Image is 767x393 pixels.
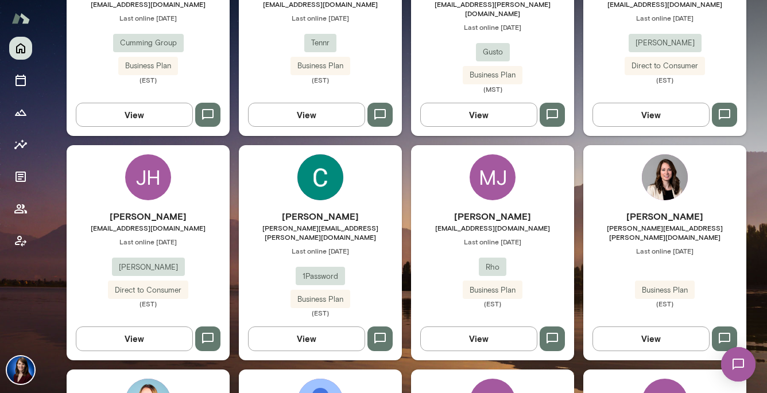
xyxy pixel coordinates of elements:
[470,154,516,200] div: MJ
[67,299,230,308] span: (EST)
[67,13,230,22] span: Last online [DATE]
[113,37,184,49] span: Cumming Group
[239,223,402,242] span: [PERSON_NAME][EMAIL_ADDRESS][PERSON_NAME][DOMAIN_NAME]
[411,237,574,246] span: Last online [DATE]
[9,69,32,92] button: Sessions
[476,46,510,58] span: Gusto
[304,37,336,49] span: Tennr
[76,326,193,351] button: View
[67,223,230,232] span: [EMAIL_ADDRESS][DOMAIN_NAME]
[463,285,522,296] span: Business Plan
[239,75,402,84] span: (EST)
[411,223,574,232] span: [EMAIL_ADDRESS][DOMAIN_NAME]
[290,294,350,305] span: Business Plan
[583,209,746,223] h6: [PERSON_NAME]
[11,7,30,29] img: Mento
[297,154,343,200] img: Colleen Connolly
[112,262,185,273] span: [PERSON_NAME]
[290,60,350,72] span: Business Plan
[9,165,32,188] button: Documents
[583,13,746,22] span: Last online [DATE]
[67,209,230,223] h6: [PERSON_NAME]
[239,13,402,22] span: Last online [DATE]
[411,299,574,308] span: (EST)
[463,69,522,81] span: Business Plan
[125,154,171,200] div: JH
[9,133,32,156] button: Insights
[592,326,710,351] button: View
[583,299,746,308] span: (EST)
[583,246,746,255] span: Last online [DATE]
[67,75,230,84] span: (EST)
[239,246,402,255] span: Last online [DATE]
[479,262,506,273] span: Rho
[420,326,537,351] button: View
[118,60,178,72] span: Business Plan
[9,37,32,60] button: Home
[9,197,32,220] button: Members
[108,285,188,296] span: Direct to Consumer
[411,22,574,32] span: Last online [DATE]
[248,103,365,127] button: View
[76,103,193,127] button: View
[420,103,537,127] button: View
[67,237,230,246] span: Last online [DATE]
[411,209,574,223] h6: [PERSON_NAME]
[7,356,34,384] img: Julie Rollauer
[642,154,688,200] img: Christine Martin
[239,209,402,223] h6: [PERSON_NAME]
[411,84,574,94] span: (MST)
[9,101,32,124] button: Growth Plan
[296,271,345,282] span: 1Password
[625,60,705,72] span: Direct to Consumer
[583,223,746,242] span: [PERSON_NAME][EMAIL_ADDRESS][PERSON_NAME][DOMAIN_NAME]
[583,75,746,84] span: (EST)
[9,229,32,252] button: Client app
[239,308,402,317] span: (EST)
[592,103,710,127] button: View
[248,326,365,351] button: View
[629,37,702,49] span: [PERSON_NAME]
[635,285,695,296] span: Business Plan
